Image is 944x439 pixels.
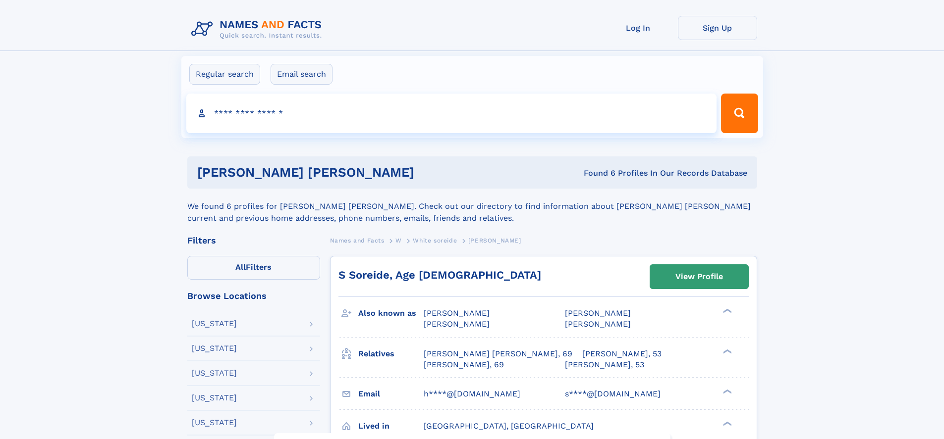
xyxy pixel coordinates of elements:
[721,308,732,314] div: ❯
[192,394,237,402] div: [US_STATE]
[330,234,385,246] a: Names and Facts
[413,234,457,246] a: White soreide
[424,421,594,431] span: [GEOGRAPHIC_DATA], [GEOGRAPHIC_DATA]
[678,16,757,40] a: Sign Up
[197,166,499,179] h1: [PERSON_NAME] [PERSON_NAME]
[565,359,644,370] a: [PERSON_NAME], 53
[413,237,457,244] span: White soreide
[565,308,631,318] span: [PERSON_NAME]
[192,344,237,352] div: [US_STATE]
[358,345,424,362] h3: Relatives
[721,348,732,354] div: ❯
[192,419,237,427] div: [US_STATE]
[675,265,723,288] div: View Profile
[187,292,320,300] div: Browse Locations
[424,308,490,318] span: [PERSON_NAME]
[187,189,757,224] div: We found 6 profiles for [PERSON_NAME] [PERSON_NAME]. Check out our directory to find information ...
[186,94,717,133] input: search input
[650,265,748,289] a: View Profile
[721,420,732,427] div: ❯
[187,16,330,43] img: Logo Names and Facts
[192,369,237,377] div: [US_STATE]
[424,359,504,370] a: [PERSON_NAME], 69
[582,348,662,359] a: [PERSON_NAME], 53
[187,236,320,245] div: Filters
[271,64,333,85] label: Email search
[358,418,424,435] h3: Lived in
[565,319,631,329] span: [PERSON_NAME]
[189,64,260,85] label: Regular search
[721,388,732,394] div: ❯
[424,319,490,329] span: [PERSON_NAME]
[721,94,758,133] button: Search Button
[599,16,678,40] a: Log In
[358,305,424,322] h3: Also known as
[395,234,402,246] a: W
[468,237,521,244] span: [PERSON_NAME]
[187,256,320,280] label: Filters
[424,348,572,359] a: [PERSON_NAME] [PERSON_NAME], 69
[499,168,747,179] div: Found 6 Profiles In Our Records Database
[395,237,402,244] span: W
[192,320,237,328] div: [US_STATE]
[358,386,424,402] h3: Email
[235,262,246,272] span: All
[338,269,541,281] a: S Soreide, Age [DEMOGRAPHIC_DATA]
